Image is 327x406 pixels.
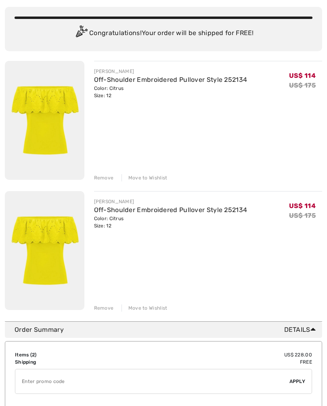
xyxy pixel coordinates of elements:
[289,378,306,385] span: Apply
[122,174,168,181] div: Move to Wishlist
[289,212,316,219] s: US$ 175
[284,325,319,335] span: Details
[94,206,247,214] a: Off-Shoulder Embroidered Pullover Style 252134
[94,215,247,229] div: Color: Citrus Size: 12
[94,68,247,75] div: [PERSON_NAME]
[15,351,121,358] td: Items ( )
[5,191,84,310] img: Off-Shoulder Embroidered Pullover Style 252134
[15,25,312,42] div: Congratulations! Your order will be shipped for FREE!
[94,85,247,99] div: Color: Citrus Size: 12
[121,358,312,366] td: Free
[94,174,114,181] div: Remove
[121,351,312,358] td: US$ 228.00
[289,81,316,89] s: US$ 175
[15,358,121,366] td: Shipping
[15,369,289,394] input: Promo code
[32,352,35,358] span: 2
[15,325,319,335] div: Order Summary
[289,72,316,79] span: US$ 114
[94,198,247,205] div: [PERSON_NAME]
[94,76,247,83] a: Off-Shoulder Embroidered Pullover Style 252134
[73,25,89,42] img: Congratulation2.svg
[122,304,168,312] div: Move to Wishlist
[5,61,84,180] img: Off-Shoulder Embroidered Pullover Style 252134
[289,202,316,210] span: US$ 114
[94,304,114,312] div: Remove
